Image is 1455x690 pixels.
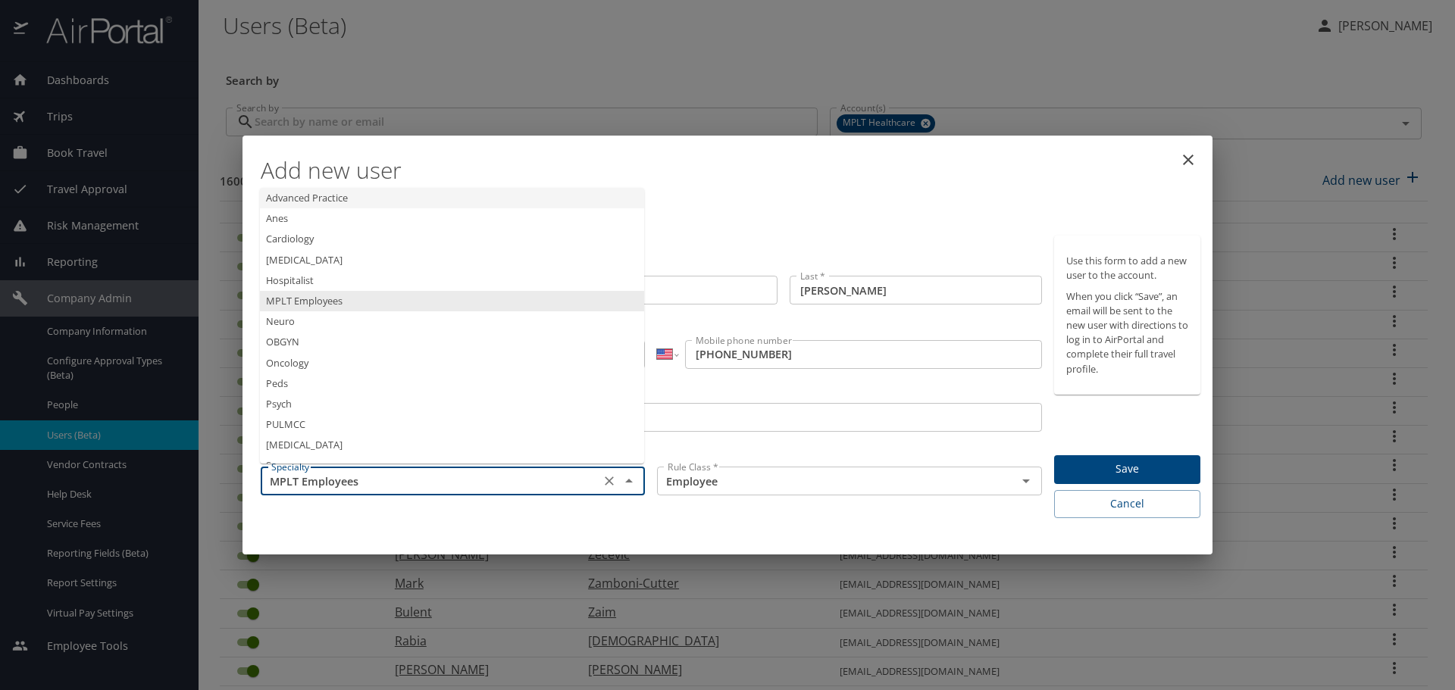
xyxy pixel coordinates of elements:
button: Open [1015,470,1037,492]
li: Oncology [260,353,644,373]
li: Anes [260,208,644,229]
button: Save [1054,455,1200,485]
p: Current account: MPLT Healthcare [261,193,1200,211]
li: Psych [260,394,644,414]
button: Close [618,470,640,492]
li: Neuro [260,311,644,332]
li: Peds [260,373,644,394]
button: Cancel [1054,490,1200,518]
p: Use this form to add a new user to the account. [1066,254,1188,283]
li: [MEDICAL_DATA] [260,250,644,270]
li: Advanced Practice [260,188,644,208]
button: close [1170,142,1206,178]
span: Save [1066,460,1188,479]
h1: Add new user [261,148,1200,193]
button: Clear [599,470,620,492]
li: Cardiology [260,229,644,249]
li: Hospitalist [260,270,644,291]
li: PULMCC [260,414,644,435]
li: MPLT Employees [260,291,644,311]
p: When you click “Save”, an email will be sent to the new user with directions to log in to AirPort... [1066,289,1188,376]
li: [MEDICAL_DATA] [260,435,644,455]
span: Cancel [1066,495,1188,514]
p: New user's full legal name as it appears on government-issued I.D.: [261,236,1042,245]
li: Surgery [260,455,644,476]
li: OBGYN [260,332,644,352]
